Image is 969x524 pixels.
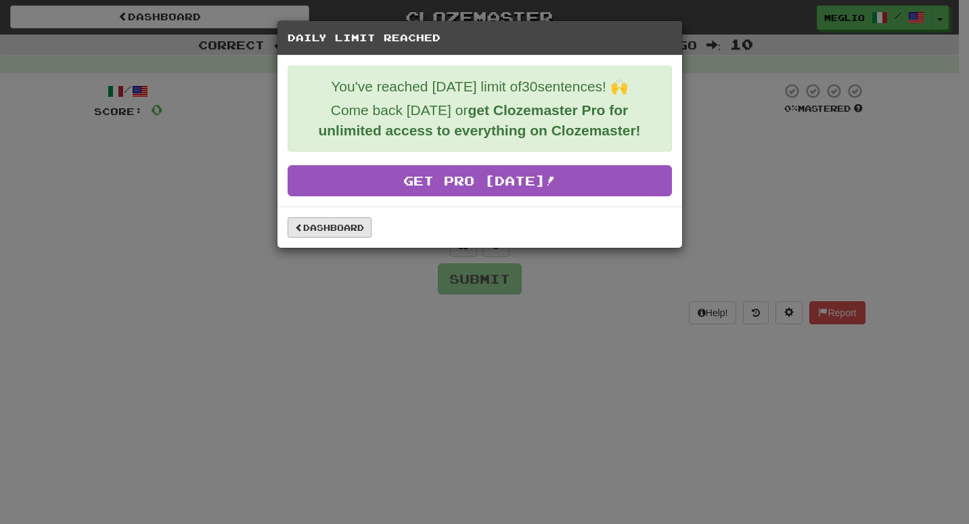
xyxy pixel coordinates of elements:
[288,31,672,45] h5: Daily Limit Reached
[298,77,661,97] p: You've reached [DATE] limit of 30 sentences! 🙌
[318,102,640,138] strong: get Clozemaster Pro for unlimited access to everything on Clozemaster!
[288,165,672,196] a: Get Pro [DATE]!
[288,217,371,238] a: Dashboard
[298,100,661,141] p: Come back [DATE] or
